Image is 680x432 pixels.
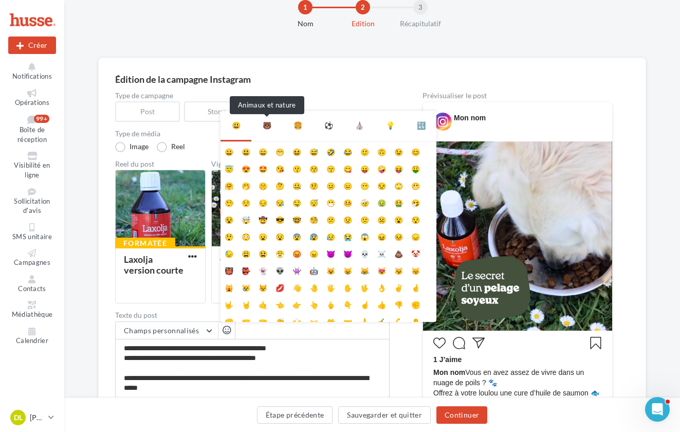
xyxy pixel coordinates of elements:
[305,142,322,159] li: 😅
[305,210,322,227] li: 🧐
[8,37,56,54] div: Nouvelle campagne
[453,337,465,349] svg: Commenter
[254,142,271,159] li: 😄
[322,295,339,312] li: 🖕
[288,193,305,210] li: 🤤
[220,176,237,193] li: 🤗
[220,244,237,261] li: 😓
[339,261,356,278] li: 😸
[237,193,254,210] li: 😌
[12,311,53,319] span: Médiathèque
[338,406,431,424] button: Sauvegarder et quitter
[271,312,288,329] li: 👏
[288,278,305,295] li: 👋
[288,142,305,159] li: 😆
[271,159,288,176] li: 😘
[322,312,339,329] li: 🤲
[272,19,338,29] div: Nom
[115,92,390,99] label: Type de campagne
[16,336,48,345] span: Calendrier
[472,337,485,349] svg: Partager la publication
[407,176,424,193] li: 😬
[288,261,305,278] li: 👾
[8,113,56,146] a: Boîte de réception99+
[18,284,46,293] span: Contacts
[254,312,271,329] li: 🤜
[390,210,407,227] li: 😮
[220,261,237,278] li: 👹
[417,119,426,132] div: 🔣
[339,227,356,244] li: 😭
[390,244,407,261] li: 💩
[433,354,602,367] div: 1 J’aime
[220,312,237,329] li: 👊
[590,337,602,349] svg: Enregistrer
[288,227,305,244] li: 😨
[356,278,373,295] li: 🖖
[390,142,407,159] li: 😉
[254,227,271,244] li: 😦
[322,261,339,278] li: 😺
[356,244,373,261] li: 💀
[390,295,407,312] li: 👎
[322,142,339,159] li: 🤣
[356,193,373,210] li: 🤕
[305,261,322,278] li: 🤖
[8,37,56,54] button: Créer
[115,312,390,319] label: Texte du post
[8,186,56,217] a: Sollicitation d'avis
[237,176,254,193] li: 🤭
[407,312,424,329] li: 👂
[373,278,390,295] li: 👌
[645,397,670,422] iframe: Intercom live chat
[407,227,424,244] li: 😞
[373,312,390,329] li: ✍
[157,142,185,152] label: Reel
[237,261,254,278] li: 👺
[322,176,339,193] li: 😐
[305,295,322,312] li: 👆
[254,295,271,312] li: 🤙
[232,119,241,132] div: 😃
[115,142,149,152] label: Image
[390,176,407,193] li: 🙄
[407,142,424,159] li: 😊
[271,244,288,261] li: 😤
[339,278,356,295] li: ✋
[436,406,487,424] button: Continuer
[407,295,424,312] li: ✊
[288,159,305,176] li: 😗
[254,176,271,193] li: 🤫
[373,142,390,159] li: 🙃
[339,312,356,329] li: 🤝
[356,261,373,278] li: 😹
[220,227,237,244] li: 😲
[407,193,424,210] li: 🤧
[8,299,56,321] a: Médiathèque
[254,244,271,261] li: 😫
[356,295,373,312] li: ☝
[386,119,395,132] div: 💡
[407,159,424,176] li: 🤑
[407,278,424,295] li: 🤞
[12,72,52,80] span: Notifications
[390,312,407,329] li: 💪
[8,325,56,347] a: Calendrier
[339,210,356,227] li: 😟
[124,326,199,335] span: Champs personnalisés
[271,261,288,278] li: 👽
[8,247,56,269] a: Campagnes
[220,159,237,176] li: 😇
[407,261,424,278] li: 😽
[322,227,339,244] li: 😥
[390,278,407,295] li: ✌
[356,176,373,193] li: 😶
[237,159,254,176] li: 😍
[373,159,390,176] li: 🤪
[220,295,237,312] li: 🤟
[8,87,56,109] a: Opérations
[407,210,424,227] li: 😯
[305,244,322,261] li: 😠
[237,142,254,159] li: 😃
[14,258,50,266] span: Campagnes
